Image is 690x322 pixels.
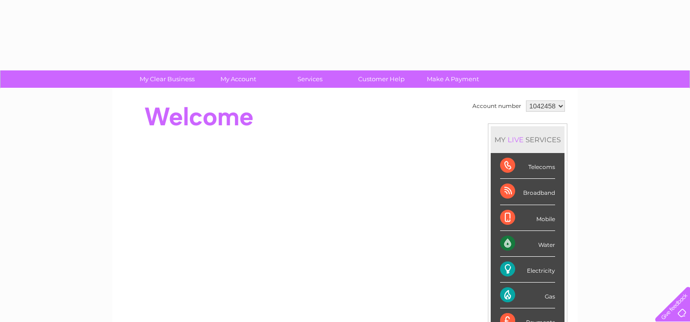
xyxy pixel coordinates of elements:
a: Customer Help [343,70,420,88]
td: Account number [470,98,524,114]
div: MY SERVICES [491,126,565,153]
div: LIVE [506,135,525,144]
div: Electricity [500,257,555,283]
div: Telecoms [500,153,555,179]
a: Services [271,70,349,88]
a: My Account [200,70,277,88]
a: My Clear Business [128,70,206,88]
div: Mobile [500,205,555,231]
a: Make A Payment [414,70,492,88]
div: Water [500,231,555,257]
div: Broadband [500,179,555,205]
div: Gas [500,283,555,308]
